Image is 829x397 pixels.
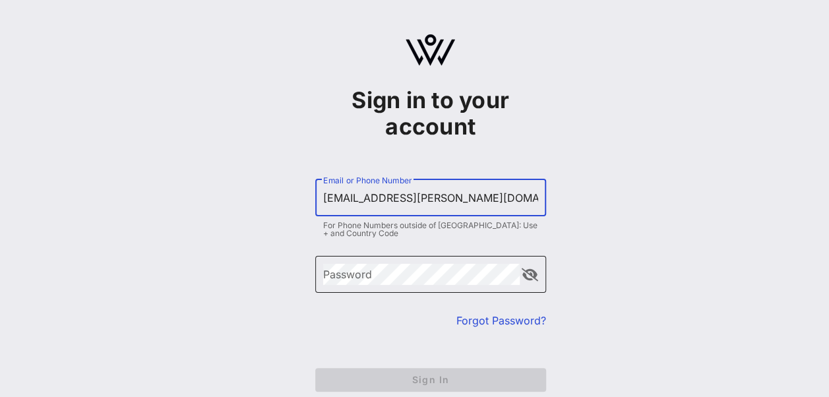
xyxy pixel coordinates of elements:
[323,222,538,237] div: For Phone Numbers outside of [GEOGRAPHIC_DATA]: Use + and Country Code
[315,87,546,140] h1: Sign in to your account
[406,34,455,66] img: logo.svg
[323,175,412,185] label: Email or Phone Number
[323,187,538,208] input: Email or Phone Number
[522,268,538,282] button: append icon
[456,314,546,327] a: Forgot Password?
